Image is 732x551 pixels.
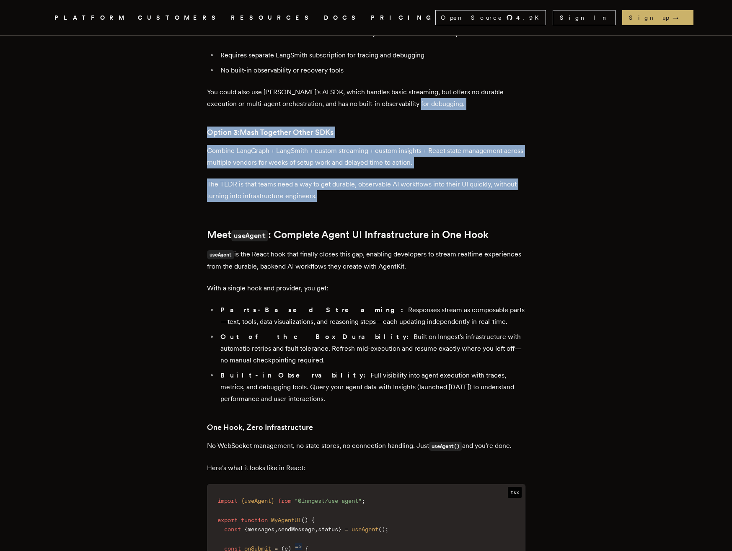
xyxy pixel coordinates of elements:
span: = [345,526,348,533]
span: messages [248,526,274,533]
a: Sign In [553,10,616,25]
span: , [274,526,278,533]
strong: Mash Together Other SDKs [240,128,334,137]
p: You could also use [PERSON_NAME]'s AI SDK, which handles basic streaming, but offers no durable e... [207,86,525,110]
strong: Out of the Box Durability: [220,333,414,341]
span: → [673,13,687,22]
span: ( [378,526,382,533]
span: 4.9 K [516,13,544,22]
span: "@inngest/use-agent" [295,497,362,504]
code: useAgent [231,230,269,241]
span: } [338,526,341,533]
span: ; [362,497,365,504]
h2: Meet : Complete Agent UI Infrastructure in One Hook [207,229,525,242]
span: status [318,526,338,533]
a: PRICING [371,13,435,23]
span: ; [385,526,388,533]
span: ( [301,517,305,523]
button: PLATFORM [54,13,128,23]
a: DOCS [324,13,361,23]
span: from [278,497,291,504]
span: function [241,517,268,523]
a: Sign up [622,10,693,25]
span: const [224,526,241,533]
p: With a single hook and provider, you get: [207,282,525,294]
span: ) [305,517,308,523]
span: Open Source [441,13,503,22]
span: { [241,497,244,504]
h3: Option 3: [207,127,525,138]
strong: Built-in Observability: [220,371,370,379]
span: } [271,497,274,504]
span: , [315,526,318,533]
li: Built on Inngest's infrastructure with automatic retries and fault tolerance. Refresh mid-executi... [218,331,525,366]
p: The TLDR is that teams need a way to get durable, observable AI workflows into their UI quickly, ... [207,178,525,202]
span: export [217,517,238,523]
span: { [244,526,248,533]
code: useAgent [207,250,235,259]
span: { [311,517,315,523]
span: => [295,543,302,550]
span: useAgent [352,526,378,533]
span: import [217,497,238,504]
span: useAgent [244,497,271,504]
span: sendMessage [278,526,315,533]
p: Combine LangGraph + LangSmith + custom streaming + custom insights + React state management acros... [207,145,525,168]
code: useAgent() [429,442,462,451]
li: No built-in observability or recovery tools [218,65,525,76]
p: No WebSocket management, no state stores, no connection handling. Just and you're done. [207,440,525,452]
a: CUSTOMERS [138,13,221,23]
span: ) [382,526,385,533]
span: MyAgentUI [271,517,301,523]
li: Responses stream as composable parts—text, tools, data visualizations, and reasoning steps—each u... [218,304,525,328]
strong: Parts-Based Streaming: [220,306,408,314]
p: Here's what it looks like in React: [207,462,525,474]
button: RESOURCES [231,13,314,23]
span: tsx [508,487,522,498]
li: Requires separate LangSmith subscription for tracing and debugging [218,49,525,61]
p: is the React hook that finally closes this gap, enabling developers to stream realtime experience... [207,248,525,272]
li: Full visibility into agent execution with traces, metrics, and debugging tools. Query your agent ... [218,370,525,405]
strong: One Hook, Zero Infrastructure [207,423,313,432]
